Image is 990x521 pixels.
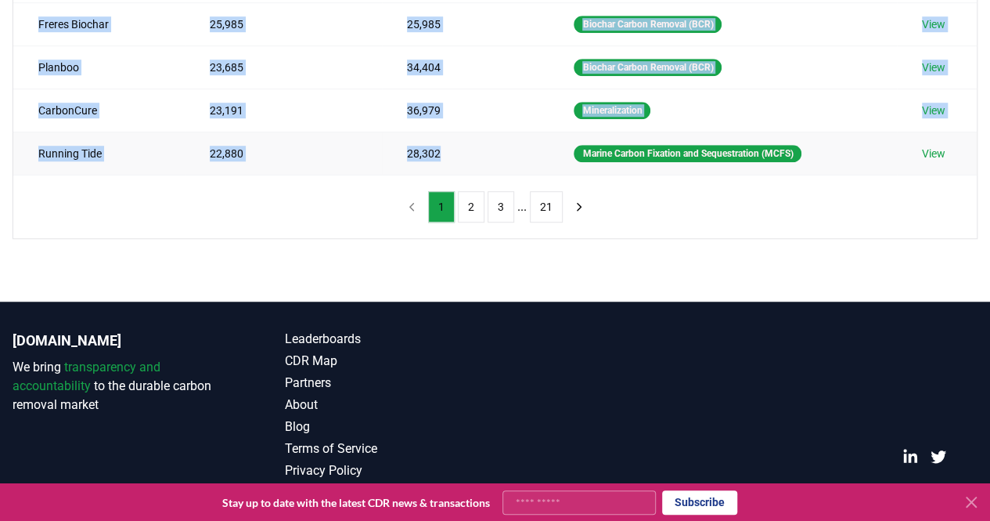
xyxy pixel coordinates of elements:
a: Blog [285,418,495,436]
td: Running Tide [13,132,185,175]
a: Twitter [931,449,946,465]
td: Planboo [13,45,185,89]
p: [DOMAIN_NAME] [13,330,222,352]
td: 25,985 [382,2,549,45]
div: Marine Carbon Fixation and Sequestration (MCFS) [574,145,801,162]
p: We bring to the durable carbon removal market [13,358,222,414]
a: Leaderboards [285,330,495,349]
button: 3 [488,191,514,223]
td: 23,685 [185,45,382,89]
span: transparency and accountability [13,360,160,393]
a: LinkedIn [902,449,918,465]
a: CDR Map [285,352,495,371]
li: ... [517,197,527,216]
button: next page [566,191,592,223]
div: Biochar Carbon Removal (BCR) [574,59,722,76]
a: Partners [285,374,495,393]
a: Privacy Policy [285,461,495,480]
button: 2 [458,191,484,223]
a: View [922,103,945,118]
td: 28,302 [382,132,549,175]
td: CarbonCure [13,89,185,132]
a: Terms of Service [285,440,495,458]
button: 21 [530,191,563,223]
td: 34,404 [382,45,549,89]
div: Mineralization [574,102,650,119]
td: 22,880 [185,132,382,175]
a: View [922,60,945,75]
a: View [922,16,945,32]
td: Freres Biochar [13,2,185,45]
a: View [922,146,945,161]
div: Biochar Carbon Removal (BCR) [574,16,722,33]
button: 1 [428,191,455,223]
td: 25,985 [185,2,382,45]
td: 23,191 [185,89,382,132]
a: About [285,396,495,414]
td: 36,979 [382,89,549,132]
